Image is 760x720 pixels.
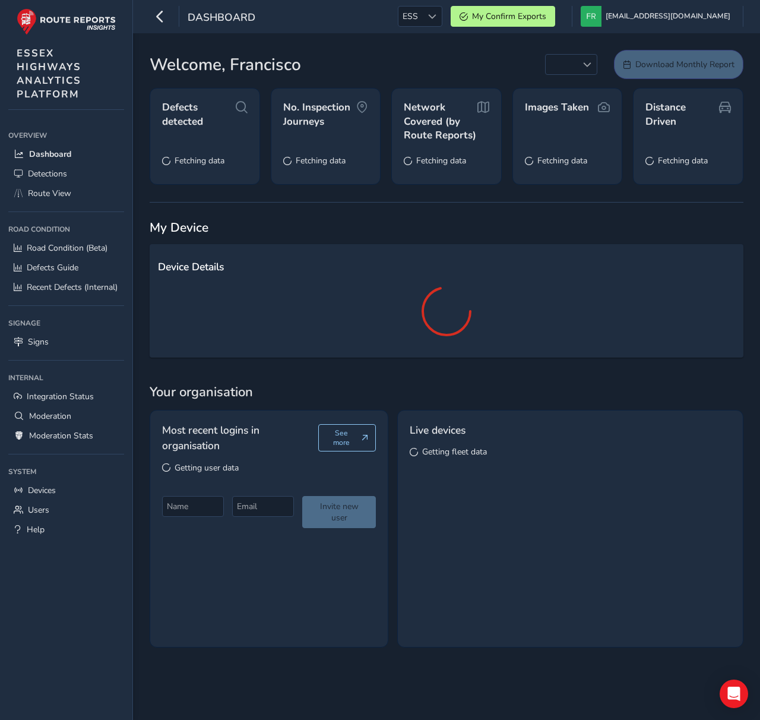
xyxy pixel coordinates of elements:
[27,262,78,273] span: Defects Guide
[326,428,357,447] span: See more
[8,220,124,238] div: Road Condition
[8,238,124,258] a: Road Condition (Beta)
[17,8,116,35] img: rr logo
[27,282,118,293] span: Recent Defects (Internal)
[28,336,49,348] span: Signs
[29,149,71,160] span: Dashboard
[525,100,589,115] span: Images Taken
[29,430,93,441] span: Moderation Stats
[451,6,555,27] button: My Confirm Exports
[8,387,124,406] a: Integration Status
[8,258,124,277] a: Defects Guide
[658,155,708,166] span: Fetching data
[645,100,719,128] span: Distance Driven
[404,100,477,143] span: Network Covered (by Route Reports)
[27,524,45,535] span: Help
[8,481,124,500] a: Devices
[8,144,124,164] a: Dashboard
[8,406,124,426] a: Moderation
[283,100,357,128] span: No. Inspection Journeys
[8,184,124,203] a: Route View
[8,426,124,446] a: Moderation Stats
[472,11,546,22] span: My Confirm Exports
[581,6,734,27] button: [EMAIL_ADDRESS][DOMAIN_NAME]
[28,168,67,179] span: Detections
[150,219,208,236] span: My Device
[150,383,743,401] span: Your organisation
[8,369,124,387] div: Internal
[27,242,107,254] span: Road Condition (Beta)
[720,680,748,708] div: Open Intercom Messenger
[8,314,124,332] div: Signage
[28,188,71,199] span: Route View
[581,6,601,27] img: diamond-layout
[8,500,124,520] a: Users
[537,155,587,166] span: Fetching data
[188,10,255,27] span: Dashboard
[28,504,49,516] span: Users
[606,6,730,27] span: [EMAIL_ADDRESS][DOMAIN_NAME]
[27,391,94,402] span: Integration Status
[416,155,466,166] span: Fetching data
[175,155,224,166] span: Fetching data
[296,155,346,166] span: Fetching data
[398,7,422,26] span: ESS
[8,520,124,539] a: Help
[8,127,124,144] div: Overview
[8,463,124,481] div: System
[8,277,124,297] a: Recent Defects (Internal)
[28,485,56,496] span: Devices
[158,261,735,273] h2: Device Details
[318,424,376,451] button: See more
[162,100,236,128] span: Defects detected
[8,164,124,184] a: Detections
[8,332,124,352] a: Signs
[29,410,71,422] span: Moderation
[17,46,81,101] span: ESSEX HIGHWAYS ANALYTICS PLATFORM
[150,52,301,77] span: Welcome, Francisco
